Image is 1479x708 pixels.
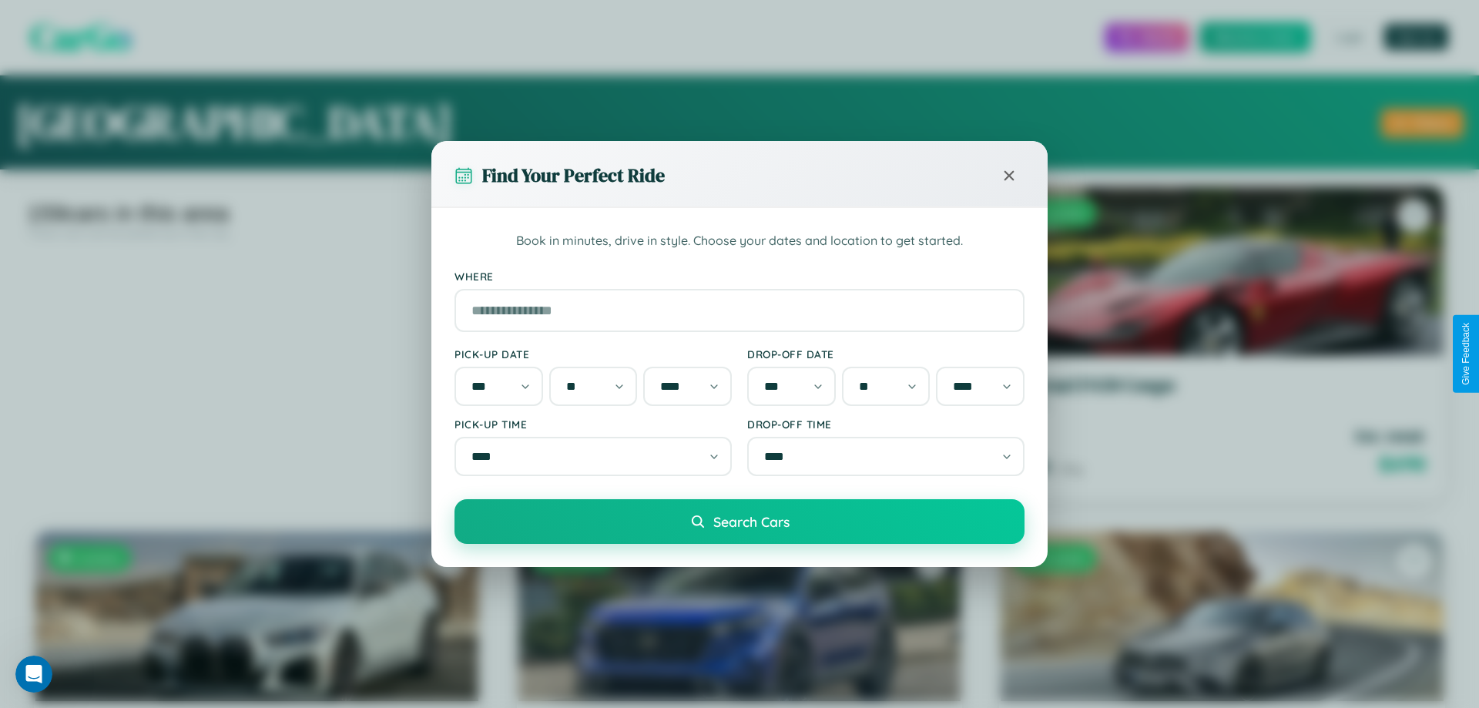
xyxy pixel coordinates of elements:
h3: Find Your Perfect Ride [482,163,665,188]
label: Drop-off Time [747,418,1025,431]
label: Pick-up Time [454,418,732,431]
label: Drop-off Date [747,347,1025,361]
p: Book in minutes, drive in style. Choose your dates and location to get started. [454,231,1025,251]
label: Pick-up Date [454,347,732,361]
span: Search Cars [713,513,790,530]
button: Search Cars [454,499,1025,544]
label: Where [454,270,1025,283]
